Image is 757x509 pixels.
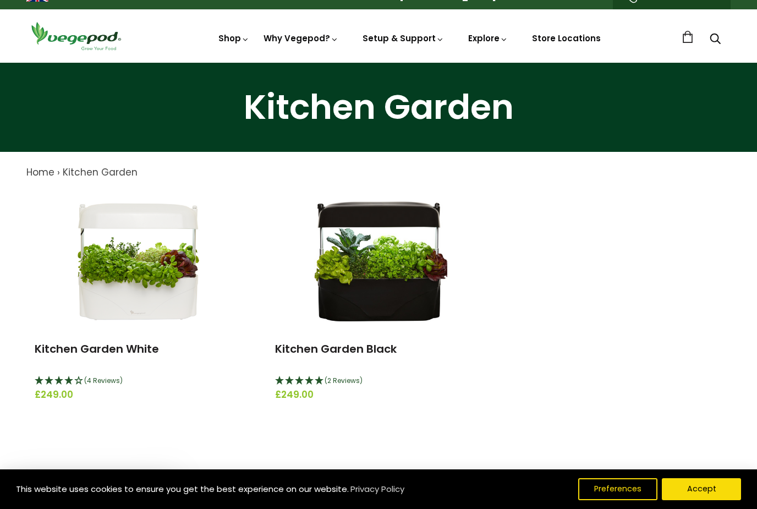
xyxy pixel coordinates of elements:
a: Search [710,34,721,46]
img: Kitchen Garden Black [310,191,447,329]
a: Explore [468,32,508,44]
span: £249.00 [275,388,481,402]
a: Kitchen Garden White [35,341,159,357]
nav: breadcrumbs [26,166,731,180]
a: Kitchen Garden Black [275,341,397,357]
img: Kitchen Garden White [69,191,207,329]
a: Why Vegepod? [264,32,338,44]
a: Shop [218,32,249,44]
a: Home [26,166,54,179]
button: Preferences [578,478,657,500]
span: (2 Reviews) [325,376,363,385]
span: This website uses cookies to ensure you get the best experience on our website. [16,483,349,495]
a: Setup & Support [363,32,444,44]
a: Privacy Policy (opens in a new tab) [349,479,406,499]
span: £249.00 [35,388,241,402]
div: 4 Stars - 4 Reviews [35,374,241,388]
a: Store Locations [532,32,601,44]
img: Vegepod [26,20,125,52]
h1: Kitchen Garden [14,90,743,124]
div: 5 Stars - 2 Reviews [275,374,481,388]
span: (4 Reviews) [84,376,123,385]
span: › [57,166,60,179]
a: Kitchen Garden [63,166,138,179]
button: Accept [662,478,741,500]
